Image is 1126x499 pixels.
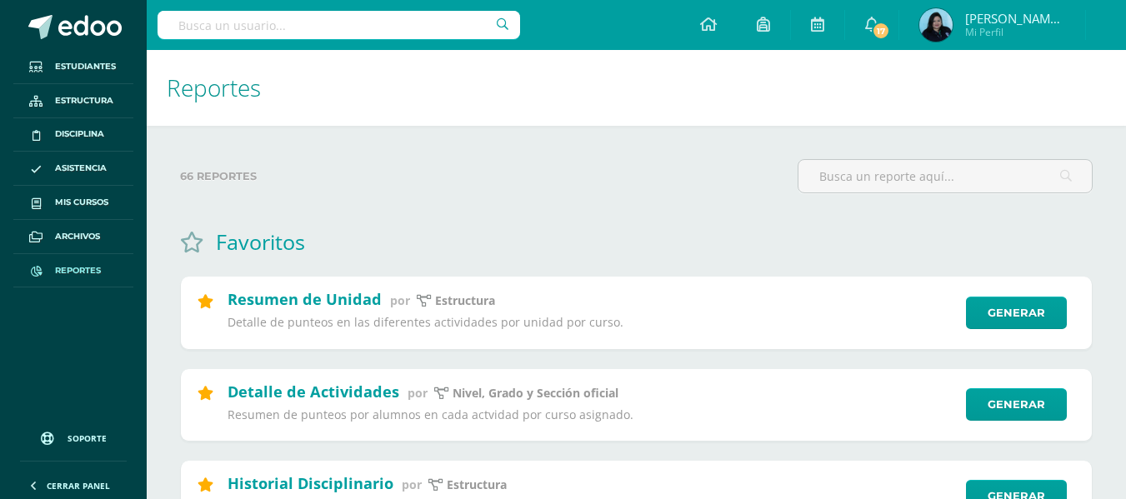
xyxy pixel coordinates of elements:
[13,50,133,84] a: Estudiantes
[55,264,101,277] span: Reportes
[435,293,495,308] p: estructura
[447,477,507,492] p: Estructura
[408,385,428,401] span: por
[390,292,410,308] span: por
[919,8,953,42] img: 7cb9ebd05b140000fdc9db502d26292e.png
[966,297,1067,329] a: Generar
[13,84,133,118] a: Estructura
[55,230,100,243] span: Archivos
[158,11,520,39] input: Busca un usuario...
[68,432,107,444] span: Soporte
[167,72,261,103] span: Reportes
[13,152,133,186] a: Asistencia
[965,10,1065,27] span: [PERSON_NAME][DATE]
[228,289,382,309] h2: Resumen de Unidad
[20,416,127,457] a: Soporte
[228,473,393,493] h2: Historial Disciplinario
[47,480,110,492] span: Cerrar panel
[180,159,784,193] label: 66 reportes
[216,227,305,256] h1: Favoritos
[966,388,1067,421] a: Generar
[13,220,133,254] a: Archivos
[453,386,618,401] p: Nivel, Grado y Sección oficial
[55,60,116,73] span: Estudiantes
[965,25,1065,39] span: Mi Perfil
[228,407,955,422] p: Resumen de punteos por alumnos en cada actvidad por curso asignado.
[402,477,422,492] span: por
[55,162,107,175] span: Asistencia
[13,254,133,288] a: Reportes
[872,22,890,40] span: 17
[228,315,955,330] p: Detalle de punteos en las diferentes actividades por unidad por curso.
[798,160,1092,192] input: Busca un reporte aquí...
[13,118,133,152] a: Disciplina
[55,127,104,141] span: Disciplina
[228,382,399,402] h2: Detalle de Actividades
[55,94,113,107] span: Estructura
[55,196,108,209] span: Mis cursos
[13,186,133,220] a: Mis cursos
